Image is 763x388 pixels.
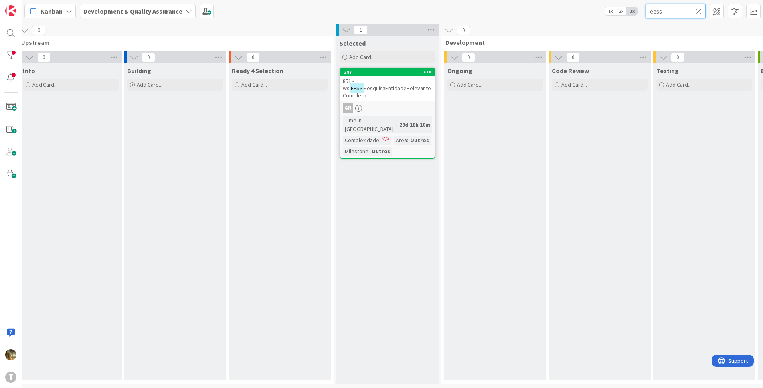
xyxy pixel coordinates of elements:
span: 2x [616,7,627,15]
span: Building [127,67,151,75]
span: : [368,147,370,156]
span: 0 [671,53,684,62]
span: Add Card... [457,81,482,88]
span: 1x [605,7,616,15]
span: : [396,120,397,129]
span: 0 [566,53,580,62]
span: : [379,136,380,145]
div: Outros [408,136,431,145]
span: : [407,136,408,145]
span: Add Card... [137,81,162,88]
span: Ready 4 Selection [232,67,283,75]
span: Add Card... [561,81,587,88]
span: 0 [32,26,45,35]
img: Visit kanbanzone.com [5,5,16,16]
mark: EESS [350,83,364,93]
span: 0 [37,53,51,62]
span: 0 [142,53,155,62]
div: T [5,372,16,383]
div: GN [340,103,435,113]
div: Outros [370,147,392,156]
div: Milestone [343,147,368,156]
div: 287 [340,69,435,76]
span: 851 - ws [343,77,354,92]
span: Testing [656,67,679,75]
span: 3x [627,7,637,15]
span: Add Card... [666,81,692,88]
span: Add Card... [349,53,375,61]
span: Add Card... [241,81,267,88]
span: PesquisaEntidadeRelevanteCompleto [343,85,431,99]
img: JC [5,349,16,360]
span: Add Card... [32,81,58,88]
div: Time in [GEOGRAPHIC_DATA] [343,116,396,133]
span: Upstream [21,38,324,46]
span: 1 [354,25,368,35]
div: 29d 18h 10m [397,120,432,129]
input: Quick Filter... [646,4,706,18]
b: Development & Quality Assurance [83,7,182,15]
span: Ongoing [447,67,472,75]
span: Kanban [41,6,63,16]
div: 287851 - wsEESSPesquisaEntidadeRelevanteCompleto [340,69,435,101]
span: 0 [457,26,470,35]
span: Code Review [552,67,589,75]
div: 287 [344,69,435,75]
div: Area [394,136,407,145]
span: Info [23,67,35,75]
span: Selected [340,39,366,47]
span: Support [17,1,36,11]
a: 287851 - wsEESSPesquisaEntidadeRelevanteCompletoGNTime in [GEOGRAPHIC_DATA]:29d 18h 10mComplexida... [340,68,435,159]
span: 0 [246,53,260,62]
span: 0 [462,53,475,62]
div: Complexidade [343,136,379,145]
div: GN [343,103,353,113]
